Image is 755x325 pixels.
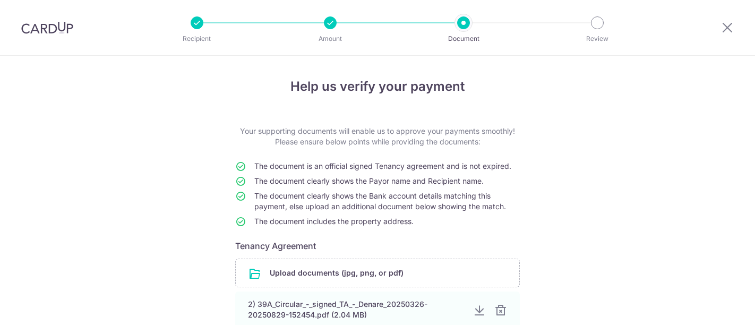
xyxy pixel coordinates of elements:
[424,33,503,44] p: Document
[235,126,520,147] p: Your supporting documents will enable us to approve your payments smoothly! Please ensure below p...
[235,77,520,96] h4: Help us verify your payment
[158,33,236,44] p: Recipient
[687,293,744,320] iframe: Opens a widget where you can find more information
[254,176,484,185] span: The document clearly shows the Payor name and Recipient name.
[21,21,73,34] img: CardUp
[254,161,511,170] span: The document is an official signed Tenancy agreement and is not expired.
[558,33,637,44] p: Review
[248,299,465,320] div: 2) 39A_Circular_-_signed_TA_-_Denare_20250326-20250829-152454.pdf (2.04 MB)
[254,217,414,226] span: The document includes the property address.
[291,33,370,44] p: Amount
[235,259,520,287] div: Upload documents (jpg, png, or pdf)
[254,191,506,211] span: The document clearly shows the Bank account details matching this payment, else upload an additio...
[235,240,520,252] h6: Tenancy Agreement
